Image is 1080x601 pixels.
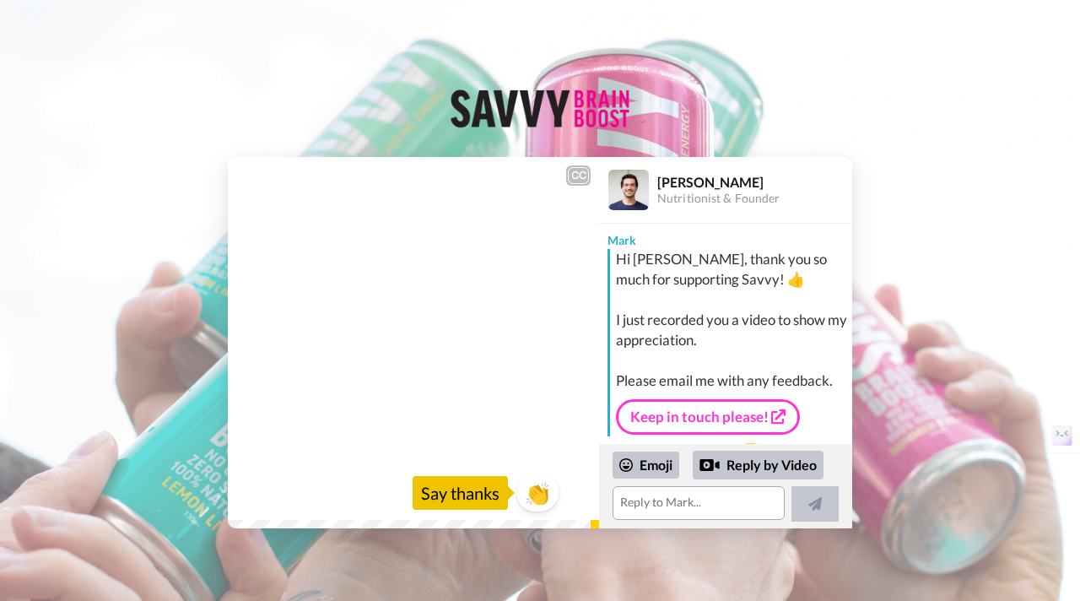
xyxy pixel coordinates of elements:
div: Hi [PERSON_NAME], thank you so much for supporting Savvy! 👍 I just recorded you a video to show m... [616,249,848,391]
span: 👏 [516,479,559,506]
div: Emoji [613,452,679,479]
div: Nutritionist & Founder [657,192,851,206]
div: Mark [599,224,852,249]
img: Full screen [567,488,584,505]
div: Reply by Video [699,455,720,475]
a: Keep in touch please! [616,399,800,435]
button: 👏 [516,474,559,512]
img: Profile Image [608,170,649,210]
img: logo [447,85,633,132]
div: Send Mark a reply. [599,443,852,505]
div: Say thanks [413,476,508,510]
img: message.svg [688,443,763,477]
span: 0:11 [240,486,269,506]
div: Reply by Video [693,451,823,479]
div: [PERSON_NAME] [657,174,851,190]
div: CC [568,167,589,184]
span: / [273,486,278,506]
span: 0:26 [282,486,311,506]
